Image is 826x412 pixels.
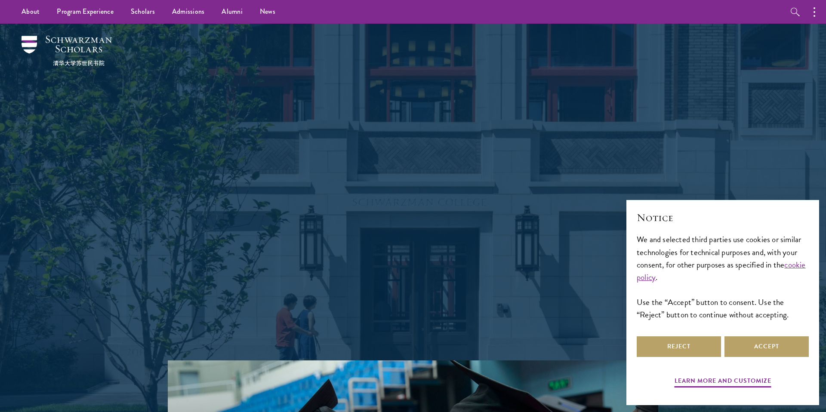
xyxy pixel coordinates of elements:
[637,210,809,225] h2: Notice
[675,375,771,389] button: Learn more and customize
[637,233,809,320] div: We and selected third parties use cookies or similar technologies for technical purposes and, wit...
[22,36,112,66] img: Schwarzman Scholars
[637,336,721,357] button: Reject
[724,336,809,357] button: Accept
[637,258,806,283] a: cookie policy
